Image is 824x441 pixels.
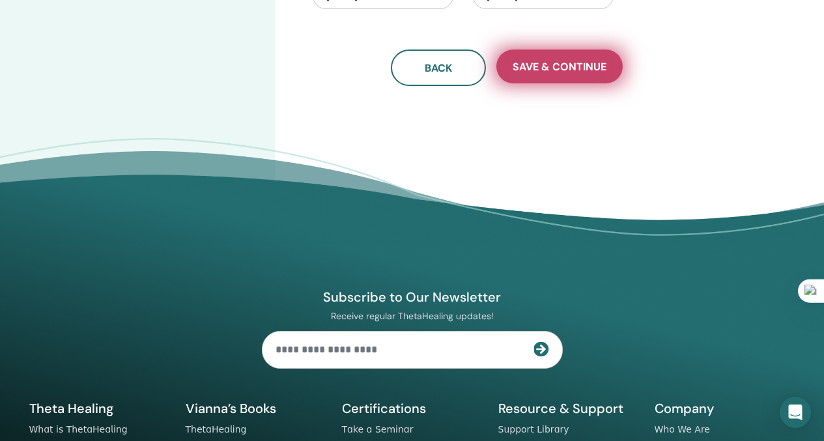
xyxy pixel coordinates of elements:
[655,424,710,434] a: Who We Are
[29,400,170,417] h5: Theta Healing
[262,289,563,306] h4: Subscribe to Our Newsletter
[498,424,569,434] a: Support Library
[29,424,128,434] a: What is ThetaHealing
[186,400,326,417] h5: Vianna’s Books
[391,50,486,86] button: Back
[780,397,811,428] div: Open Intercom Messenger
[342,424,414,434] a: Take a Seminar
[496,50,623,83] button: Save & Continue
[342,400,483,417] h5: Certifications
[262,310,563,322] p: Receive regular ThetaHealing updates!
[513,60,606,74] span: Save & Continue
[655,400,795,417] h5: Company
[186,424,247,434] a: ThetaHealing
[498,400,639,417] h5: Resource & Support
[425,61,452,75] span: Back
